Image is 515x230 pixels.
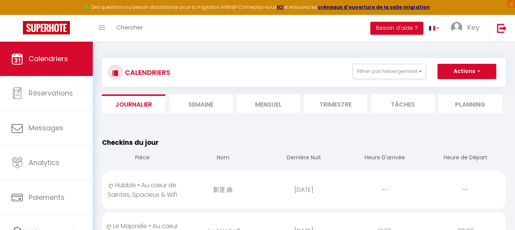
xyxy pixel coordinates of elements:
span: Calendriers [29,54,68,63]
span: Checkins du jour [102,138,159,147]
img: ... [451,22,462,33]
a: créneaux d'ouverture de la salle migration [318,4,430,10]
img: logout [497,23,507,33]
li: Trimestre [304,94,367,113]
th: Dernière Nuit [263,147,344,169]
img: Super Booking [23,21,70,34]
div: 新莲 曲 [183,177,264,202]
span: Messages [29,123,63,133]
h3: CALENDRIERS [123,64,170,81]
th: Heure D'arrivée [344,147,425,169]
span: Chercher [116,23,143,31]
span: Key [467,23,479,32]
iframe: Chat [483,196,509,224]
li: Journalier [102,94,165,113]
a: Chercher [111,15,149,42]
button: Besoin d'aide ? [370,22,423,35]
a: ICI [277,4,284,10]
th: Nom [183,147,264,169]
a: ... Key [445,15,489,42]
button: Filtrer par hébergement [353,64,426,79]
li: Planning [439,94,502,113]
th: Heure de Départ [425,147,506,169]
th: Pièce [102,147,183,169]
li: Tâches [371,94,434,113]
div: -- [344,177,425,202]
div: -- [425,177,506,202]
li: Semaine [169,94,232,113]
span: Réservations [29,88,73,98]
span: Analytics [29,158,60,167]
span: Paiements [29,193,65,202]
button: Actions [438,64,496,79]
li: Mensuel [237,94,300,113]
div: [DATE] [263,177,344,202]
div: ღ Hubble • Au cœur de Saintes, Spacieux & Wifi [102,173,183,207]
